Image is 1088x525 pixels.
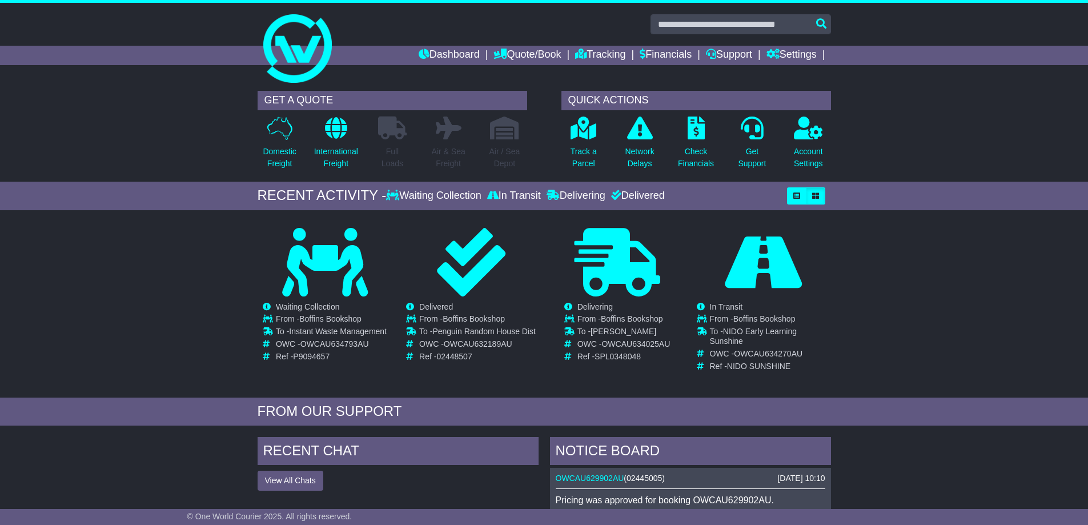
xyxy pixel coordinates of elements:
span: Boffins Bookshop [299,314,362,323]
a: GetSupport [737,116,766,176]
button: View All Chats [258,471,323,491]
a: Financials [640,46,692,65]
span: Boffins Bookshop [733,314,796,323]
td: Ref - [419,352,536,362]
span: Delivering [577,302,613,311]
a: CheckFinancials [677,116,714,176]
a: Track aParcel [570,116,597,176]
a: Quote/Book [493,46,561,65]
td: Ref - [710,362,830,371]
div: In Transit [484,190,544,202]
span: Boffins Bookshop [601,314,663,323]
td: OWC - [710,349,830,362]
div: [DATE] 10:10 [777,474,825,483]
p: Air & Sea Freight [432,146,465,170]
div: NOTICE BOARD [550,437,831,468]
span: OWCAU634270AU [734,349,802,358]
span: [PERSON_NAME] [591,327,656,336]
div: Delivered [608,190,665,202]
td: Ref - [276,352,387,362]
span: Boffins Bookshop [443,314,505,323]
a: DomesticFreight [262,116,296,176]
div: QUICK ACTIONS [561,91,831,110]
td: From - [577,314,671,327]
span: In Transit [710,302,743,311]
td: Ref - [577,352,671,362]
span: P9094657 [293,352,330,361]
td: OWC - [276,339,387,352]
span: Waiting Collection [276,302,340,311]
a: Support [706,46,752,65]
span: 02448507 [436,352,472,361]
td: To - [710,327,830,349]
td: To - [276,327,387,339]
span: 02445005 [627,474,662,483]
span: OWCAU632189AU [444,339,512,348]
p: Domestic Freight [263,146,296,170]
td: To - [577,327,671,339]
td: From - [710,314,830,327]
div: ( ) [556,474,825,483]
a: Tracking [575,46,625,65]
td: To - [419,327,536,339]
p: Get Support [738,146,766,170]
div: Waiting Collection [386,190,484,202]
div: GET A QUOTE [258,91,527,110]
div: Delivering [544,190,608,202]
span: NIDO Early Learning Sunshine [710,327,797,346]
p: Air / Sea Depot [489,146,520,170]
a: AccountSettings [793,116,824,176]
span: © One World Courier 2025. All rights reserved. [187,512,352,521]
span: NIDO SUNSHINE [727,362,790,371]
td: From - [419,314,536,327]
a: Settings [766,46,817,65]
p: Track a Parcel [571,146,597,170]
a: InternationalFreight [314,116,359,176]
p: Account Settings [794,146,823,170]
a: NetworkDelays [624,116,655,176]
span: Instant Waste Management [289,327,387,336]
span: OWCAU634793AU [300,339,369,348]
a: OWCAU629902AU [556,474,624,483]
td: OWC - [419,339,536,352]
div: RECENT CHAT [258,437,539,468]
span: Delivered [419,302,453,311]
p: Network Delays [625,146,654,170]
span: OWCAU634025AU [601,339,670,348]
div: RECENT ACTIVITY - [258,187,387,204]
span: SPL0348048 [595,352,641,361]
td: From - [276,314,387,327]
p: Full Loads [378,146,407,170]
td: OWC - [577,339,671,352]
a: Dashboard [419,46,480,65]
span: Penguin Random House Dist [432,327,536,336]
div: FROM OUR SUPPORT [258,403,831,420]
p: Pricing was approved for booking OWCAU629902AU. [556,495,825,506]
p: International Freight [314,146,358,170]
p: Check Financials [678,146,714,170]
